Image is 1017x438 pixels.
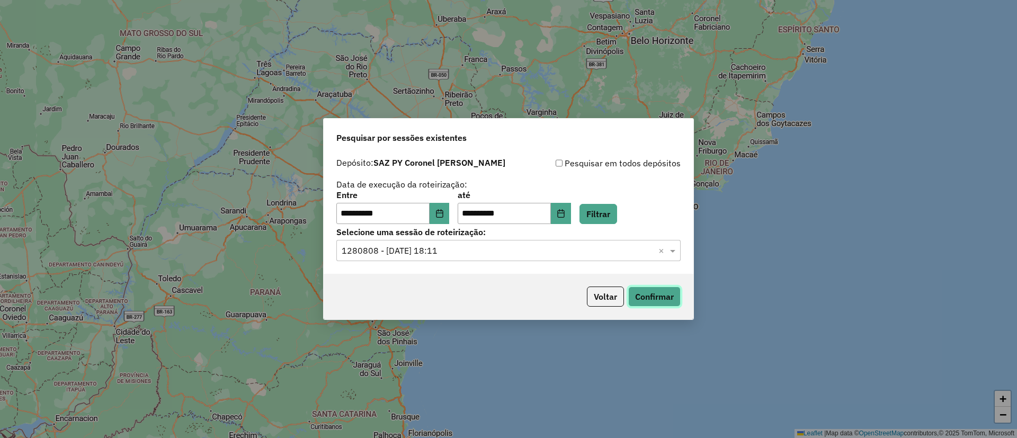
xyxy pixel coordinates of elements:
[430,203,450,224] button: Choose Date
[336,226,681,238] label: Selecione uma sessão de roteirização:
[658,244,667,257] span: Clear all
[336,131,467,144] span: Pesquisar por sessões existentes
[336,178,467,191] label: Data de execução da roteirização:
[551,203,571,224] button: Choose Date
[508,157,681,169] div: Pesquisar em todos depósitos
[458,189,570,201] label: até
[336,156,505,169] label: Depósito:
[373,157,505,168] strong: SAZ PY Coronel [PERSON_NAME]
[336,189,449,201] label: Entre
[628,287,681,307] button: Confirmar
[587,287,624,307] button: Voltar
[579,204,617,224] button: Filtrar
